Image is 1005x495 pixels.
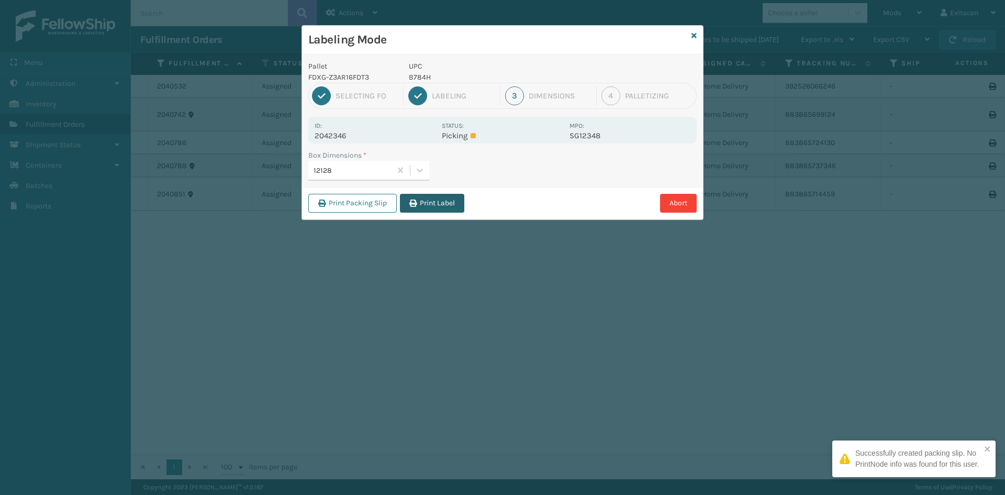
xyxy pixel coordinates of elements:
[308,32,687,48] h3: Labeling Mode
[625,91,693,101] div: Palletizing
[569,131,690,140] p: SG12348
[315,131,435,140] p: 2042346
[314,165,392,176] div: 12128
[855,448,981,470] div: Successfully created packing slip. No PrintNode info was found for this user.
[308,72,396,83] p: FDXG-Z3AR16FDT3
[569,122,584,129] label: MPO:
[984,445,991,455] button: close
[505,86,524,105] div: 3
[529,91,591,101] div: Dimensions
[432,91,495,101] div: Labeling
[315,122,322,129] label: Id:
[336,91,398,101] div: Selecting FO
[308,194,397,213] button: Print Packing Slip
[409,61,563,72] p: UPC
[409,72,563,83] p: B784H
[312,86,331,105] div: 1
[408,86,427,105] div: 2
[442,131,563,140] p: Picking
[442,122,464,129] label: Status:
[308,150,366,161] label: Box Dimensions
[660,194,697,213] button: Abort
[601,86,620,105] div: 4
[308,61,396,72] p: Pallet
[400,194,464,213] button: Print Label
